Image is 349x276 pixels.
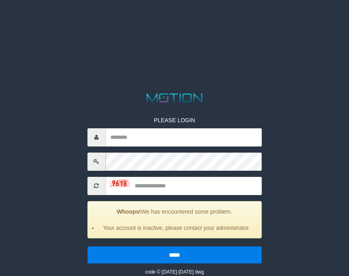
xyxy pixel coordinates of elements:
[144,92,205,104] img: MOTION_logo.png
[87,116,262,124] p: PLEASE LOGIN
[117,208,141,215] strong: Whoops!
[145,269,204,275] small: code © [DATE]-[DATE] dwg
[87,201,262,238] div: We has encountered some problem.
[110,179,130,187] img: captcha
[98,224,256,232] li: Your account is inactive, please contact your administrator.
